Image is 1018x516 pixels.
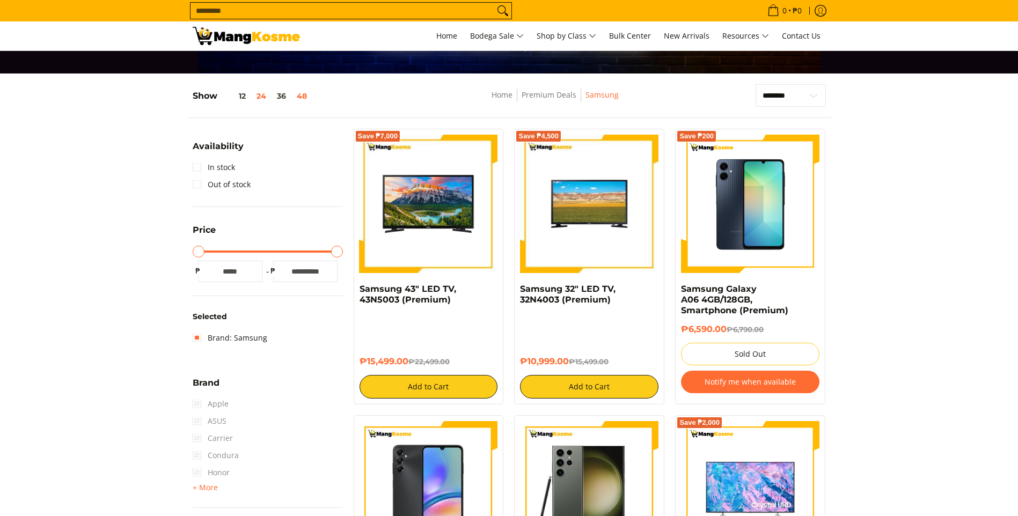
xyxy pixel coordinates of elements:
[193,395,229,412] span: Apple
[193,379,219,387] span: Brand
[193,312,343,322] h6: Selected
[531,21,602,50] a: Shop by Class
[681,284,788,315] a: Samsung Galaxy A06 4GB/128GB, Smartphone (Premium)
[465,21,529,50] a: Bodega Sale
[193,329,267,347] a: Brand: Samsung
[360,375,498,399] button: Add to Cart
[217,92,251,100] button: 12
[727,325,764,334] del: ₱6,790.00
[272,92,291,100] button: 36
[585,89,619,102] span: Samsung
[193,226,216,242] summary: Open
[569,357,609,366] del: ₱15,499.00
[609,31,651,41] span: Bulk Center
[416,89,694,113] nav: Breadcrumbs
[193,142,244,159] summary: Open
[251,92,272,100] button: 24
[777,21,826,50] a: Contact Us
[193,481,218,494] summary: Open
[764,5,805,17] span: •
[193,226,216,234] span: Price
[681,324,819,335] h6: ₱6,590.00
[520,284,616,305] a: Samsung 32" LED TV, 32N4003 (Premium)
[681,371,819,393] button: Notify me when available
[520,356,658,367] h6: ₱10,999.00
[522,90,576,100] a: Premium Deals
[518,133,559,139] span: Save ₱4,500
[470,30,524,43] span: Bodega Sale
[782,31,821,41] span: Contact Us
[717,21,774,50] a: Resources
[193,412,226,430] span: ASUS
[193,464,230,481] span: Honor
[791,7,803,14] span: ₱0
[436,31,457,41] span: Home
[681,343,819,365] button: Sold Out
[193,159,235,176] a: In stock
[431,21,463,50] a: Home
[268,266,279,276] span: ₱
[193,91,312,101] h5: Show
[658,21,715,50] a: New Arrivals
[679,419,720,426] span: Save ₱2,000
[360,356,498,367] h6: ₱15,499.00
[664,31,709,41] span: New Arrivals
[291,92,312,100] button: 48
[193,142,244,151] span: Availability
[520,135,658,273] img: samsung-32-inch-led-tv-full-view-mang-kosme
[537,30,596,43] span: Shop by Class
[193,379,219,395] summary: Open
[311,21,826,50] nav: Main Menu
[193,483,218,492] span: + More
[193,176,251,193] a: Out of stock
[681,135,819,273] img: samsung-a06-smartphone-full-view-mang-kosme
[358,133,398,139] span: Save ₱7,000
[193,27,300,45] img: Premium Deals: Best Premium Home Appliances Sale l Mang Kosme Samsung
[193,266,203,276] span: ₱
[193,430,233,447] span: Carrier
[781,7,788,14] span: 0
[193,447,239,464] span: Condura
[360,284,456,305] a: Samsung 43" LED TV, 43N5003 (Premium)
[408,357,450,366] del: ₱22,499.00
[494,3,511,19] button: Search
[604,21,656,50] a: Bulk Center
[520,375,658,399] button: Add to Cart
[722,30,769,43] span: Resources
[360,135,498,273] img: samsung-43-inch-led-tv-full-view- mang-kosme
[679,133,714,139] span: Save ₱200
[492,90,512,100] a: Home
